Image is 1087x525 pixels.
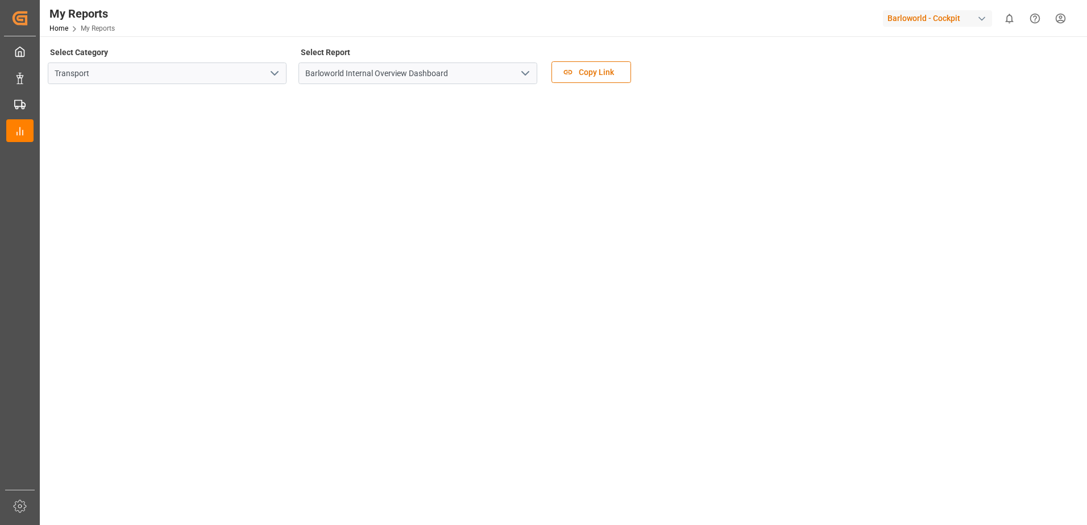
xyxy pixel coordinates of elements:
input: Type to search/select [48,63,287,84]
button: open menu [265,65,283,82]
label: Select Report [298,44,352,60]
button: Barloworld - Cockpit [883,7,997,29]
a: Home [49,24,68,32]
button: Help Center [1022,6,1048,31]
div: My Reports [49,5,115,22]
span: Copy Link [573,66,620,78]
button: open menu [516,65,533,82]
button: Copy Link [551,61,631,83]
button: show 0 new notifications [997,6,1022,31]
div: Barloworld - Cockpit [883,10,992,27]
input: Type to search/select [298,63,537,84]
label: Select Category [48,44,110,60]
